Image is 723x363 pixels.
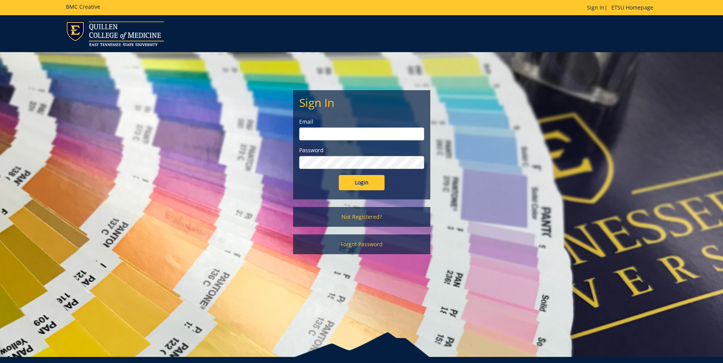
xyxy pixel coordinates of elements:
[608,4,657,11] a: ETSU Homepage
[339,175,385,190] input: Login
[587,4,657,11] p: |
[66,4,100,10] h5: BMC Creative
[587,4,604,11] a: Sign In
[293,234,430,254] a: Forgot Password
[299,118,424,126] label: Email
[293,207,430,227] a: Not Registered?
[299,146,424,154] label: Password
[299,96,424,109] h2: Sign In
[66,21,164,46] img: ETSU logo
